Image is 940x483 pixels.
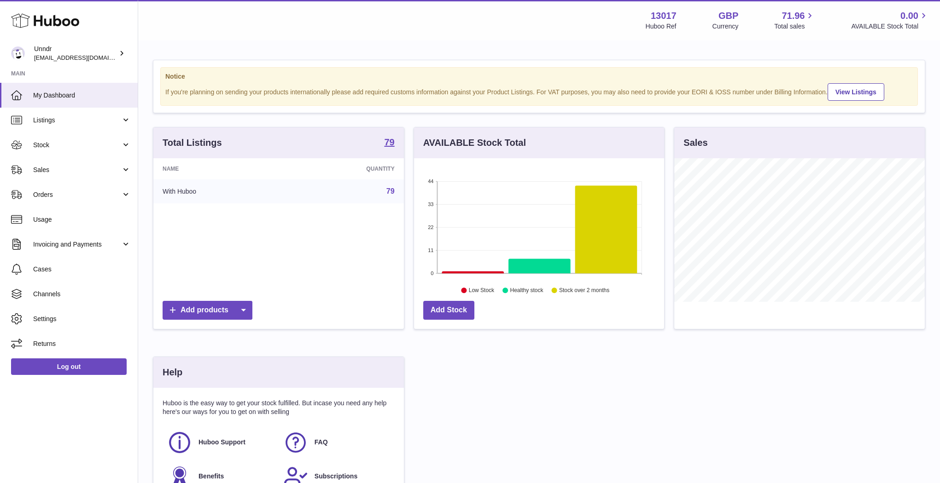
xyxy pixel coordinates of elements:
[718,10,738,22] strong: GBP
[33,215,131,224] span: Usage
[199,438,245,447] span: Huboo Support
[774,22,815,31] span: Total sales
[428,201,433,207] text: 33
[167,430,274,455] a: Huboo Support
[33,91,131,100] span: My Dashboard
[163,301,252,320] a: Add products
[712,22,739,31] div: Currency
[33,339,131,348] span: Returns
[34,54,135,61] span: [EMAIL_ADDRESS][DOMAIN_NAME]
[315,438,328,447] span: FAQ
[646,22,677,31] div: Huboo Ref
[469,287,495,294] text: Low Stock
[153,179,286,203] td: With Huboo
[315,472,357,481] span: Subscriptions
[384,138,394,149] a: 79
[782,10,805,22] span: 71.96
[33,166,121,174] span: Sales
[431,270,433,276] text: 0
[851,22,929,31] span: AVAILABLE Stock Total
[34,45,117,62] div: Unndr
[386,187,395,195] a: 79
[559,287,609,294] text: Stock over 2 months
[33,190,121,199] span: Orders
[774,10,815,31] a: 71.96 Total sales
[428,224,433,230] text: 22
[33,240,121,249] span: Invoicing and Payments
[11,46,25,60] img: sofiapanwar@gmail.com
[163,137,222,149] h3: Total Listings
[423,301,474,320] a: Add Stock
[851,10,929,31] a: 0.00 AVAILABLE Stock Total
[428,178,433,184] text: 44
[199,472,224,481] span: Benefits
[11,358,127,375] a: Log out
[651,10,677,22] strong: 13017
[33,315,131,323] span: Settings
[286,158,404,179] th: Quantity
[33,265,131,274] span: Cases
[163,399,395,416] p: Huboo is the easy way to get your stock fulfilled. But incase you need any help here's our ways f...
[153,158,286,179] th: Name
[165,82,913,101] div: If you're planning on sending your products internationally please add required customs informati...
[510,287,543,294] text: Healthy stock
[428,247,433,253] text: 11
[900,10,918,22] span: 0.00
[283,430,390,455] a: FAQ
[423,137,526,149] h3: AVAILABLE Stock Total
[384,138,394,147] strong: 79
[165,72,913,81] strong: Notice
[828,83,884,101] a: View Listings
[33,116,121,125] span: Listings
[163,366,182,379] h3: Help
[33,290,131,299] span: Channels
[683,137,707,149] h3: Sales
[33,141,121,149] span: Stock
